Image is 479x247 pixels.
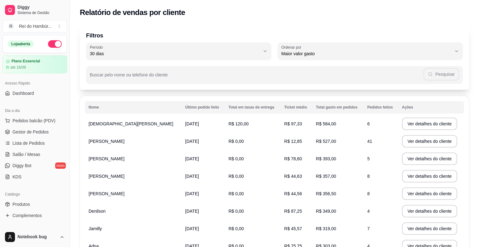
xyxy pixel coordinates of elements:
button: Ver detalhes do cliente [402,170,457,182]
th: Ticket médio [280,101,312,114]
span: R$ 349,00 [316,209,336,214]
span: Produtos [12,201,30,207]
button: Notebook bug [2,230,67,245]
th: Último pedido feito [181,101,225,114]
a: Lista de Pedidos [2,138,67,148]
span: R$ 45,57 [284,226,302,231]
span: R [8,23,14,29]
a: Dashboard [2,88,67,98]
span: [DATE] [185,209,199,214]
span: [DATE] [185,121,199,126]
button: Ver detalhes do cliente [402,118,457,130]
th: Pedidos feitos [364,101,398,114]
input: Buscar pelo nome ou telefone do cliente [90,74,423,80]
span: 4 [367,209,370,214]
span: R$ 44,63 [284,174,302,179]
div: Acesso Rápido [2,78,67,88]
span: R$ 12,85 [284,139,302,144]
label: Ordenar por [281,45,303,50]
a: Plano Essencialaté 16/09 [2,56,67,73]
span: [DATE] [185,139,199,144]
span: Diggy Bot [12,162,31,169]
span: R$ 393,00 [316,156,336,161]
button: Período30 dias [86,42,271,60]
button: Ver detalhes do cliente [402,187,457,200]
span: R$ 120,00 [229,121,249,126]
span: 8 [367,191,370,196]
button: Select a team [2,20,67,32]
span: R$ 0,00 [229,191,244,196]
article: até 16/09 [10,65,26,70]
th: Ações [398,101,464,114]
span: [PERSON_NAME] [89,191,124,196]
span: [DATE] [185,156,199,161]
a: Produtos [2,199,67,209]
span: R$ 0,00 [229,139,244,144]
div: Catálogo [2,189,67,199]
span: 6 [367,121,370,126]
span: Dashboard [12,90,34,96]
div: Loja aberta [8,41,34,47]
span: [PERSON_NAME] [89,174,124,179]
button: Ordenar porMaior valor gasto [278,42,463,60]
button: Ver detalhes do cliente [402,222,457,235]
span: 8 [367,174,370,179]
article: Plano Essencial [12,59,40,64]
span: Salão / Mesas [12,151,40,157]
a: KDS [2,172,67,182]
span: R$ 319,00 [316,226,336,231]
span: Complementos [12,212,42,219]
button: Ver detalhes do cliente [402,205,457,217]
label: Período [90,45,105,50]
div: Rei do Hambúr ... [19,23,52,29]
th: Total gasto em pedidos [312,101,364,114]
span: R$ 357,00 [316,174,336,179]
span: 41 [367,139,372,144]
span: KDS [12,174,22,180]
a: DiggySistema de Gestão [2,2,67,17]
span: R$ 0,00 [229,209,244,214]
span: [PERSON_NAME] [89,139,124,144]
span: 7 [367,226,370,231]
span: [DATE] [185,226,199,231]
span: R$ 356,50 [316,191,336,196]
span: R$ 87,25 [284,209,302,214]
a: Gestor de Pedidos [2,127,67,137]
span: R$ 97,33 [284,121,302,126]
button: Ver detalhes do cliente [402,153,457,165]
span: 30 dias [90,51,260,57]
th: Total em taxas de entrega [225,101,281,114]
span: [DATE] [185,191,199,196]
span: R$ 78,60 [284,156,302,161]
span: 5 [367,156,370,161]
a: Diggy Botnovo [2,161,67,171]
span: R$ 0,00 [229,174,244,179]
span: R$ 584,00 [316,121,336,126]
span: Maior valor gasto [281,51,452,57]
div: Dia a dia [2,106,67,116]
span: Gestor de Pedidos [12,129,49,135]
span: Denilson [89,209,105,214]
span: R$ 527,00 [316,139,336,144]
span: [DATE] [185,174,199,179]
span: Diggy [17,5,65,10]
span: Lista de Pedidos [12,140,45,146]
span: [PERSON_NAME] [89,156,124,161]
a: Salão / Mesas [2,149,67,159]
button: Ver detalhes do cliente [402,135,457,148]
span: Notebook bug [17,234,57,240]
span: Pedidos balcão (PDV) [12,118,56,124]
th: Nome [85,101,181,114]
span: R$ 0,00 [229,226,244,231]
h2: Relatório de vendas por cliente [80,7,185,17]
button: Alterar Status [48,40,62,48]
span: Sistema de Gestão [17,10,65,15]
span: R$ 0,00 [229,156,244,161]
button: Pedidos balcão (PDV) [2,116,67,126]
p: Filtros [86,31,463,40]
span: R$ 44,56 [284,191,302,196]
a: Complementos [2,211,67,220]
span: [DEMOGRAPHIC_DATA][PERSON_NAME] [89,121,173,126]
span: Jamilly [89,226,102,231]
